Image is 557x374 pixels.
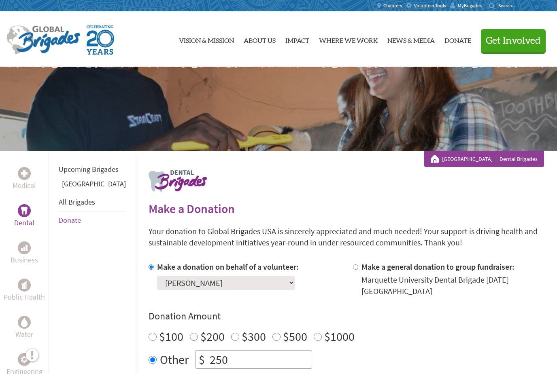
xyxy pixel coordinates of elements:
[498,2,521,8] input: Search...
[481,29,546,52] button: Get Involved
[14,204,34,228] a: DentalDental
[11,241,38,266] a: BusinessBusiness
[13,167,36,191] a: MedicalMedical
[59,178,126,193] li: Panama
[160,350,189,369] label: Other
[13,180,36,191] p: Medical
[18,353,31,366] div: Engineering
[442,155,496,163] a: [GEOGRAPHIC_DATA]
[242,329,266,344] label: $300
[361,274,544,297] div: Marquette University Dental Brigade [DATE] [GEOGRAPHIC_DATA]
[11,254,38,266] p: Business
[15,316,33,340] a: WaterWater
[18,316,31,329] div: Water
[149,170,207,192] img: logo-dental.png
[21,207,28,214] img: Dental
[208,351,312,368] input: Enter Amount
[283,329,307,344] label: $500
[4,292,45,303] p: Public Health
[179,18,234,60] a: Vision & Mission
[59,211,126,229] li: Donate
[14,217,34,228] p: Dental
[59,216,81,225] a: Donate
[200,329,225,344] label: $200
[244,18,276,60] a: About Us
[157,262,299,272] label: Make a donation on behalf of a volunteer:
[149,310,544,323] h4: Donation Amount
[387,18,435,60] a: News & Media
[159,329,183,344] label: $100
[319,18,378,60] a: Where We Work
[21,317,28,327] img: Water
[444,18,471,60] a: Donate
[59,161,126,178] li: Upcoming Brigades
[18,279,31,292] div: Public Health
[62,179,126,188] a: [GEOGRAPHIC_DATA]
[59,193,126,211] li: All Brigades
[361,262,514,272] label: Make a general donation to group fundraiser:
[486,36,541,46] span: Get Involved
[21,170,28,177] img: Medical
[196,351,208,368] div: $
[21,245,28,251] img: Business
[15,329,33,340] p: Water
[149,226,544,248] p: Your donation to Global Brigades USA is sincerely appreciated and much needed! Your support is dr...
[4,279,45,303] a: Public HealthPublic Health
[59,165,119,174] a: Upcoming Brigades
[431,155,538,163] div: Dental Brigades
[59,197,95,207] a: All Brigades
[383,2,402,9] span: Chapters
[87,25,114,55] img: Global Brigades Celebrating 20 Years
[458,2,482,9] span: MyBrigades
[149,201,544,216] h2: Make a Donation
[18,241,31,254] div: Business
[285,18,309,60] a: Impact
[18,167,31,180] div: Medical
[414,2,446,9] span: Volunteer Tools
[18,204,31,217] div: Dental
[6,25,80,55] img: Global Brigades Logo
[324,329,355,344] label: $1000
[21,356,28,363] img: Engineering
[21,281,28,289] img: Public Health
